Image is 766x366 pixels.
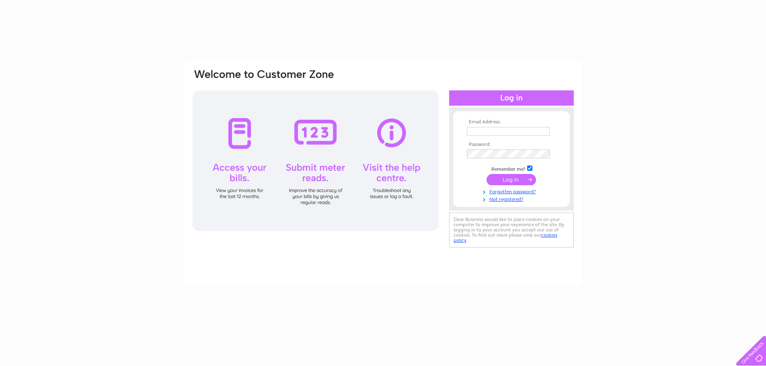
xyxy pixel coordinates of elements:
input: Submit [487,174,536,185]
td: Remember me? [465,164,558,172]
th: Password: [465,142,558,147]
div: Clear Business would like to place cookies on your computer to improve your experience of the sit... [449,213,574,247]
a: Forgotten password? [467,187,558,195]
th: Email Address: [465,119,558,125]
a: cookies policy [454,232,557,243]
a: Not registered? [467,195,558,202]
